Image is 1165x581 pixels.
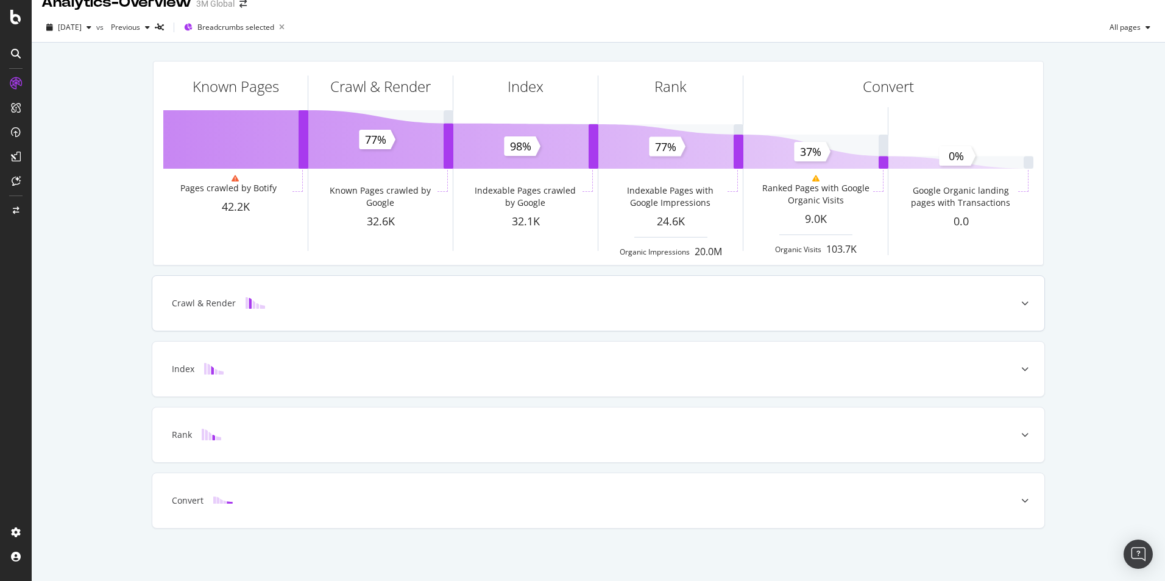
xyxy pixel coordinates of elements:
div: Crawl & Render [330,76,431,97]
span: vs [96,22,106,32]
div: Known Pages [193,76,279,97]
div: Organic Impressions [620,247,690,257]
div: Indexable Pages with Google Impressions [615,185,724,209]
button: Previous [106,18,155,37]
span: Breadcrumbs selected [197,22,274,32]
div: 20.0M [695,245,722,259]
div: Convert [172,495,204,507]
div: Rank [172,429,192,441]
div: 42.2K [163,199,308,215]
span: All pages [1105,22,1141,32]
div: Index [508,76,544,97]
div: Indexable Pages crawled by Google [470,185,579,209]
button: Breadcrumbs selected [179,18,289,37]
img: block-icon [204,363,224,375]
div: Pages crawled by Botify [180,182,277,194]
div: 32.1K [453,214,598,230]
button: All pages [1105,18,1155,37]
div: Rank [654,76,687,97]
img: block-icon [202,429,221,440]
div: Open Intercom Messenger [1124,540,1153,569]
div: Crawl & Render [172,297,236,309]
div: Index [172,363,194,375]
span: Previous [106,22,140,32]
span: 2025 Sep. 7th [58,22,82,32]
img: block-icon [246,297,265,309]
div: 32.6K [308,214,453,230]
div: 24.6K [598,214,743,230]
img: block-icon [213,495,233,506]
button: [DATE] [41,18,96,37]
div: Known Pages crawled by Google [325,185,434,209]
